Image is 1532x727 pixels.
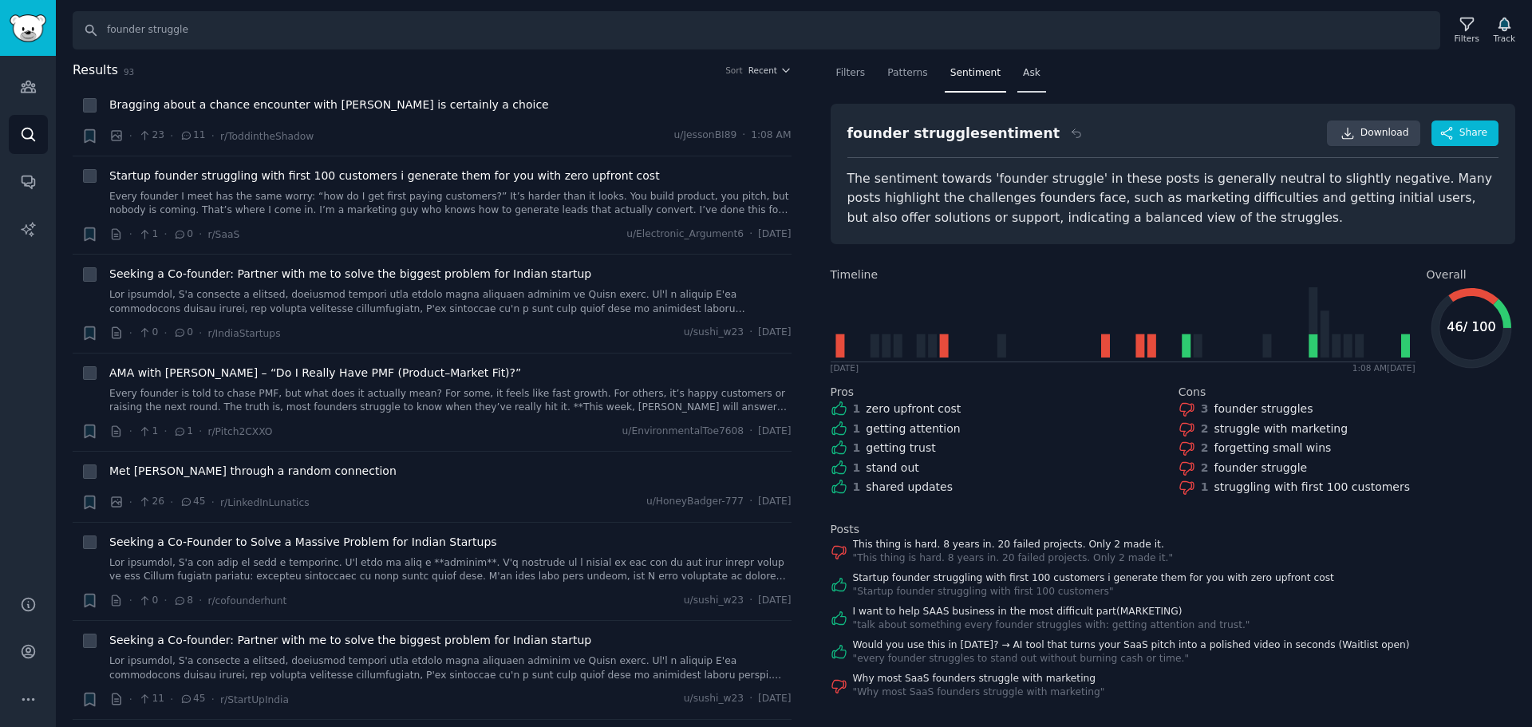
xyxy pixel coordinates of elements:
[109,632,591,649] span: Seeking a Co-founder: Partner with me to solve the biggest problem for Indian startup
[199,226,202,243] span: ·
[853,421,861,437] div: 1
[109,190,792,218] a: Every founder I meet has the same worry: “how do I get first paying customers?” It’s harder than ...
[684,326,744,340] span: u/sushi_w23
[220,694,289,705] span: r/StartUpIndia
[646,495,744,509] span: u/HoneyBadger-777
[853,618,1250,633] div: " talk about something every founder struggles with: getting attention and trust. "
[887,66,927,81] span: Patterns
[622,425,744,439] span: u/EnvironmentalToe7608
[207,328,280,339] span: r/IndiaStartups
[138,594,158,608] span: 0
[129,592,132,609] span: ·
[170,128,173,144] span: ·
[866,460,919,476] div: stand out
[866,401,961,417] div: zero upfront cost
[199,592,202,609] span: ·
[1179,384,1206,401] span: Cons
[211,691,215,708] span: ·
[170,691,173,708] span: ·
[109,288,792,316] a: Lor ipsumdol, S'a consecte a elitsed, doeiusmod tempori utla etdolo magna aliquaen adminim ve Qui...
[129,494,132,511] span: ·
[684,594,744,608] span: u/sushi_w23
[831,521,860,538] span: Posts
[109,654,792,682] a: Lor ipsumdol, S'a consecte a elitsed, doeiusmod tempori utla etdolo magna aliquaen adminim ve Qui...
[109,463,397,480] a: Met [PERSON_NAME] through a random connection
[138,326,158,340] span: 0
[109,97,549,113] a: Bragging about a chance encounter with [PERSON_NAME] is certainly a choice
[866,421,960,437] div: getting attention
[173,594,193,608] span: 8
[758,227,791,242] span: [DATE]
[180,128,206,143] span: 11
[749,227,752,242] span: ·
[1488,14,1521,47] button: Track
[758,594,791,608] span: [DATE]
[109,365,521,381] a: AMA with [PERSON_NAME] – “Do I Really Have PMF (Product–Market Fit)?”
[109,168,660,184] a: Startup founder struggling with first 100 customers i generate them for you with zero upfront cost
[749,495,752,509] span: ·
[836,66,866,81] span: Filters
[853,479,861,496] div: 1
[853,585,1334,599] div: " Startup founder struggling with first 100 customers "
[749,326,752,340] span: ·
[1214,440,1332,456] div: forgetting small wins
[173,425,193,439] span: 1
[1201,401,1209,417] div: 3
[207,229,239,240] span: r/SaaS
[748,65,792,76] button: Recent
[853,401,861,417] div: 1
[684,692,744,706] span: u/sushi_w23
[1494,33,1515,44] div: Track
[220,131,314,142] span: r/ToddintheShadow
[1447,319,1495,334] text: 46 / 100
[220,497,309,508] span: r/LinkedInLunatics
[749,692,752,706] span: ·
[725,65,743,76] div: Sort
[199,423,202,440] span: ·
[109,266,591,283] a: Seeking a Co-founder: Partner with me to solve the biggest problem for Indian startup
[10,14,46,42] img: GummySearch logo
[129,423,132,440] span: ·
[758,692,791,706] span: [DATE]
[1201,440,1209,456] div: 2
[1201,421,1209,437] div: 2
[1214,479,1411,496] div: struggling with first 100 customers
[847,124,1060,144] div: founder struggle sentiment
[674,128,737,143] span: u/JessonBI89
[109,534,497,551] a: Seeking a Co-Founder to Solve a Massive Problem for Indian Startups
[758,495,791,509] span: [DATE]
[1023,66,1040,81] span: Ask
[1201,479,1209,496] div: 1
[831,384,855,401] span: Pros
[853,605,1250,619] a: I want to help SAAS business in the most difficult part(MARKETING)
[164,592,167,609] span: ·
[180,495,206,509] span: 45
[138,227,158,242] span: 1
[853,672,1105,686] a: Why most SaaS founders struggle with marketing
[207,595,286,606] span: r/cofounderhunt
[173,326,193,340] span: 0
[1214,421,1348,437] div: struggle with marketing
[749,594,752,608] span: ·
[129,226,132,243] span: ·
[199,325,202,342] span: ·
[866,479,953,496] div: shared updates
[124,67,134,77] span: 93
[138,128,164,143] span: 23
[758,425,791,439] span: [DATE]
[211,494,215,511] span: ·
[751,128,791,143] span: 1:08 AM
[847,169,1499,228] div: The sentiment towards 'founder struggle' in these posts is generally neutral to slightly negative...
[138,692,164,706] span: 11
[138,425,158,439] span: 1
[173,227,193,242] span: 0
[1201,460,1209,476] div: 2
[853,686,1105,700] div: " Why most SaaS founders struggle with marketing "
[742,128,745,143] span: ·
[138,495,164,509] span: 26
